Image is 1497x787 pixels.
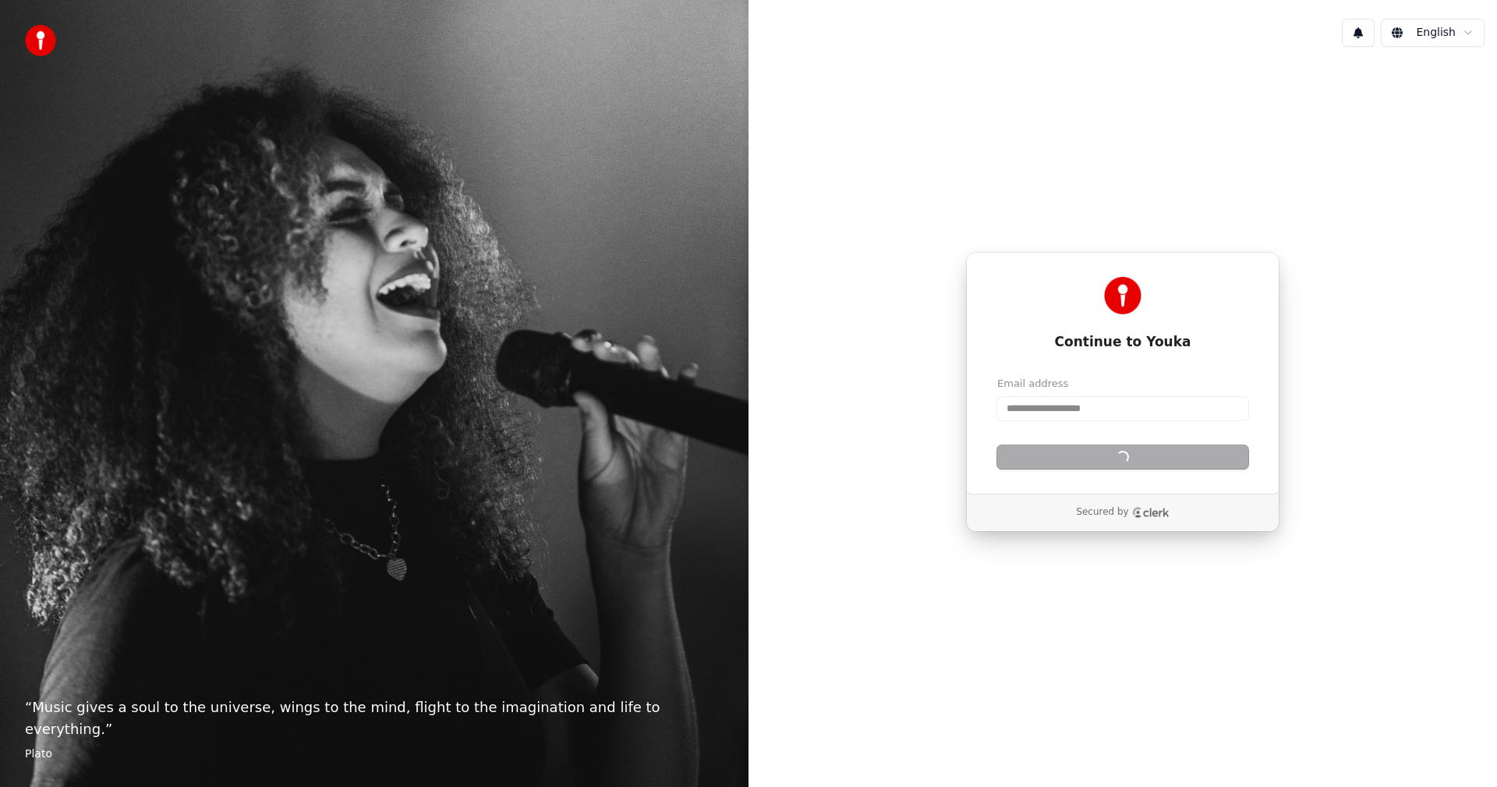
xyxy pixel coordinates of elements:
[997,333,1248,352] h1: Continue to Youka
[25,746,724,762] footer: Plato
[25,697,724,740] p: “ Music gives a soul to the universe, wings to the mind, flight to the imagination and life to ev...
[1104,277,1141,314] img: Youka
[1076,506,1128,519] p: Secured by
[1132,507,1170,518] a: Clerk logo
[25,25,56,56] img: youka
